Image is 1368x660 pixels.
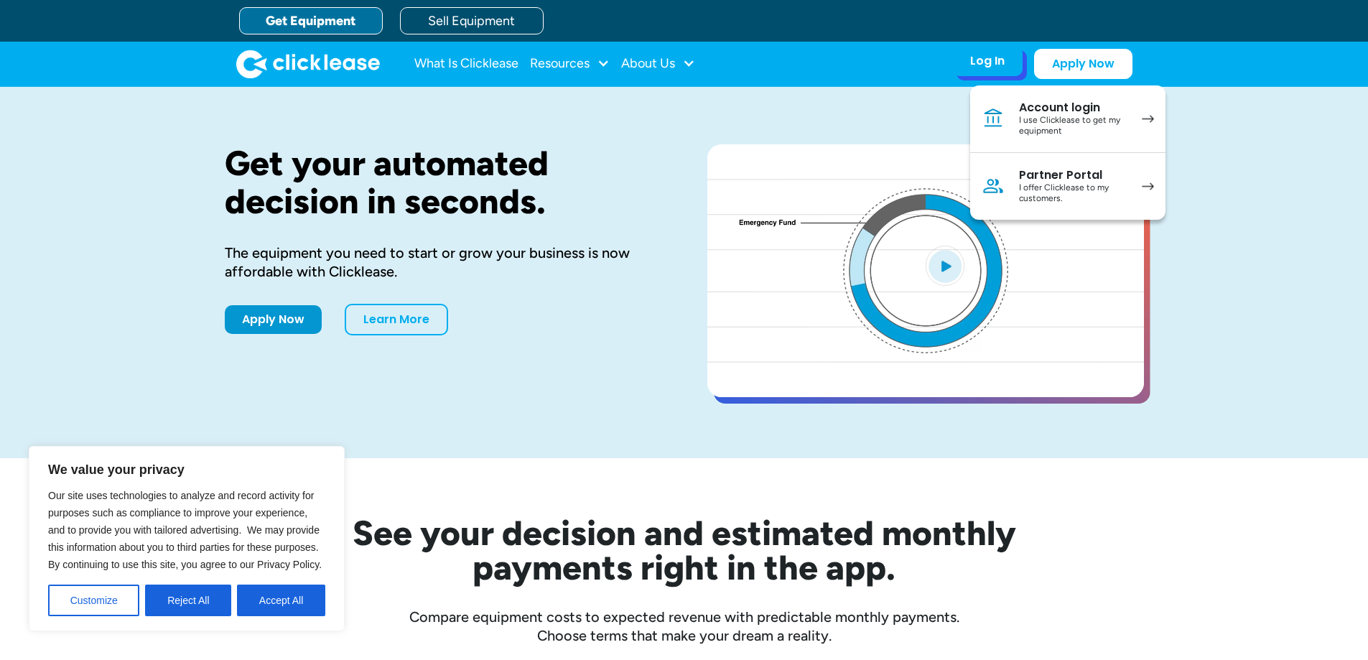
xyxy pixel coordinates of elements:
[236,50,380,78] a: home
[1019,168,1127,182] div: Partner Portal
[236,50,380,78] img: Clicklease logo
[345,304,448,335] a: Learn More
[970,85,1165,220] nav: Log In
[982,107,1005,130] img: Bank icon
[225,305,322,334] a: Apply Now
[1019,115,1127,137] div: I use Clicklease to get my equipment
[1142,182,1154,190] img: arrow
[414,50,518,78] a: What Is Clicklease
[1142,115,1154,123] img: arrow
[48,490,322,570] span: Our site uses technologies to analyze and record activity for purposes such as compliance to impr...
[1034,49,1132,79] a: Apply Now
[237,585,325,616] button: Accept All
[225,243,661,281] div: The equipment you need to start or grow your business is now affordable with Clicklease.
[48,585,139,616] button: Customize
[400,7,544,34] a: Sell Equipment
[970,54,1005,68] div: Log In
[225,608,1144,645] div: Compare equipment costs to expected revenue with predictable monthly payments. Choose terms that ...
[225,144,661,220] h1: Get your automated decision in seconds.
[282,516,1087,585] h2: See your decision and estimated monthly payments right in the app.
[239,7,383,34] a: Get Equipment
[970,85,1165,153] a: Account loginI use Clicklease to get my equipment
[707,144,1144,397] a: open lightbox
[1019,101,1127,115] div: Account login
[1019,182,1127,205] div: I offer Clicklease to my customers.
[48,461,325,478] p: We value your privacy
[621,50,695,78] div: About Us
[29,446,345,631] div: We value your privacy
[982,175,1005,197] img: Person icon
[530,50,610,78] div: Resources
[970,153,1165,220] a: Partner PortalI offer Clicklease to my customers.
[926,246,964,286] img: Blue play button logo on a light blue circular background
[145,585,231,616] button: Reject All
